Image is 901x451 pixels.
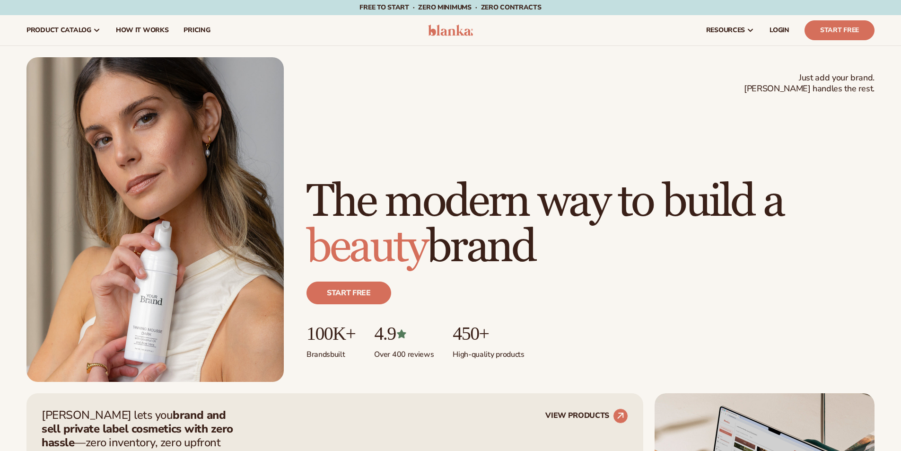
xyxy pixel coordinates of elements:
a: How It Works [108,15,176,45]
p: 4.9 [374,323,434,344]
h1: The modern way to build a brand [306,179,875,270]
span: Just add your brand. [PERSON_NAME] handles the rest. [744,72,875,95]
img: logo [428,25,473,36]
span: resources [706,27,745,34]
span: product catalog [26,27,91,34]
p: Over 400 reviews [374,344,434,360]
p: High-quality products [453,344,524,360]
a: Start free [306,282,391,304]
a: resources [699,15,762,45]
span: How It Works [116,27,169,34]
span: pricing [184,27,210,34]
p: 450+ [453,323,524,344]
a: pricing [176,15,218,45]
a: LOGIN [762,15,797,45]
span: LOGIN [770,27,789,34]
a: VIEW PRODUCTS [545,408,628,424]
img: Female holding tanning mousse. [26,57,284,382]
a: product catalog [19,15,108,45]
p: 100K+ [306,323,355,344]
a: Start Free [805,20,875,40]
p: Brands built [306,344,355,360]
span: Free to start · ZERO minimums · ZERO contracts [359,3,541,12]
span: beauty [306,220,427,275]
strong: brand and sell private label cosmetics with zero hassle [42,407,233,450]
